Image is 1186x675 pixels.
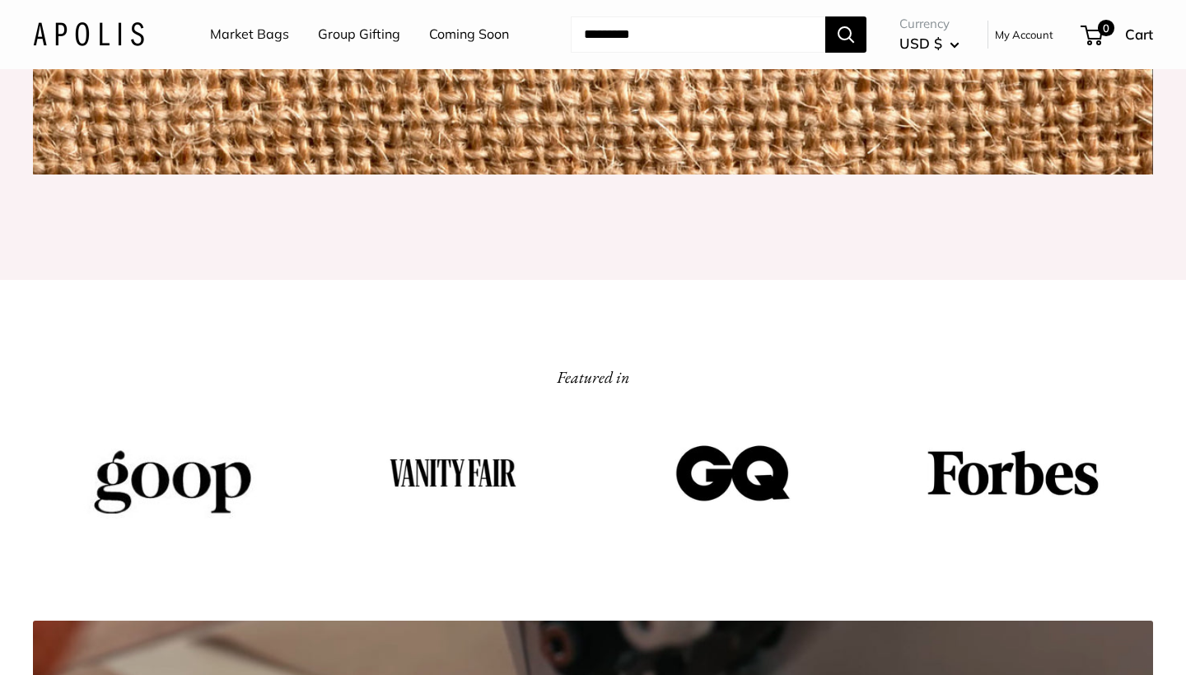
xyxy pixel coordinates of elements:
[825,16,866,53] button: Search
[429,22,509,47] a: Coming Soon
[899,35,942,52] span: USD $
[899,12,960,35] span: Currency
[899,30,960,57] button: USD $
[1125,26,1153,43] span: Cart
[557,362,630,392] h2: Featured in
[1082,21,1153,48] a: 0 Cart
[33,22,144,46] img: Apolis
[1098,20,1114,36] span: 0
[210,22,289,47] a: Market Bags
[995,25,1053,44] a: My Account
[318,22,400,47] a: Group Gifting
[571,16,825,53] input: Search...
